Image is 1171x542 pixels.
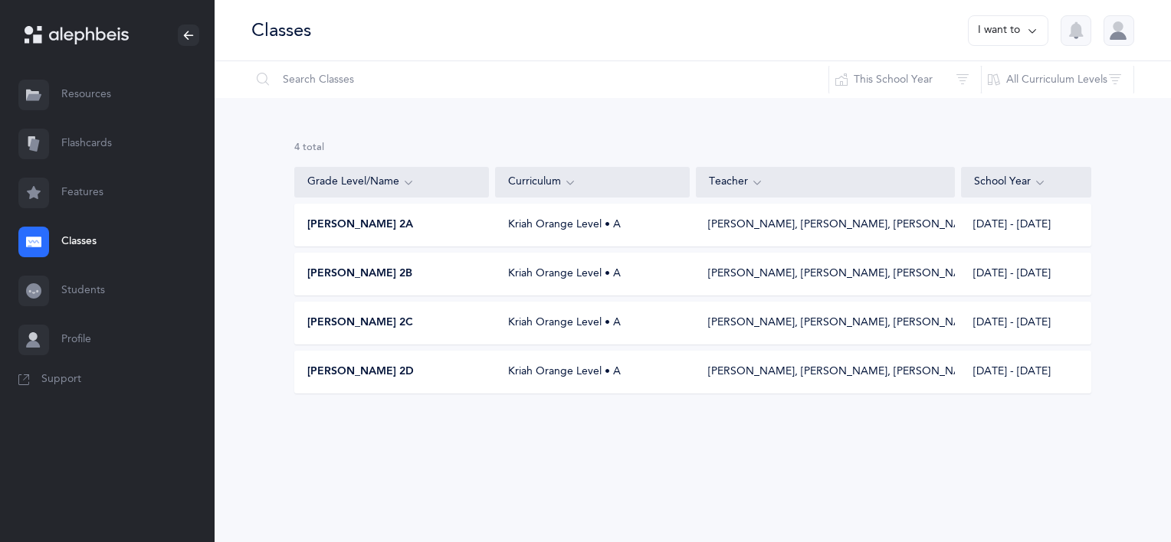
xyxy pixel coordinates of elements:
[968,15,1048,46] button: I want to
[41,372,81,387] span: Support
[307,364,414,380] span: [PERSON_NAME] 2D
[307,217,413,233] span: [PERSON_NAME] 2A
[974,174,1078,191] div: School Year
[294,141,1091,155] div: 4
[251,18,311,43] div: Classes
[709,174,942,191] div: Teacher
[981,61,1134,98] button: All Curriculum Levels
[828,61,982,98] button: This School Year
[303,142,324,152] span: total
[961,364,1091,380] div: [DATE] - [DATE]
[496,266,690,282] div: Kriah Orange Level • A
[961,315,1091,331] div: [DATE] - [DATE]
[708,217,943,233] div: [PERSON_NAME], [PERSON_NAME], [PERSON_NAME]
[508,174,677,191] div: Curriculum
[307,266,412,282] span: [PERSON_NAME] 2B
[708,315,943,331] div: [PERSON_NAME], [PERSON_NAME], [PERSON_NAME]
[496,315,690,331] div: Kriah Orange Level • A
[307,174,476,191] div: Grade Level/Name
[307,315,413,331] span: [PERSON_NAME] 2C
[708,364,943,380] div: [PERSON_NAME], [PERSON_NAME], [PERSON_NAME]
[251,61,829,98] input: Search Classes
[496,217,690,233] div: Kriah Orange Level • A
[961,266,1091,282] div: [DATE] - [DATE]
[496,364,690,380] div: Kriah Orange Level • A
[708,266,943,282] div: [PERSON_NAME], [PERSON_NAME], [PERSON_NAME]
[961,217,1091,233] div: [DATE] - [DATE]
